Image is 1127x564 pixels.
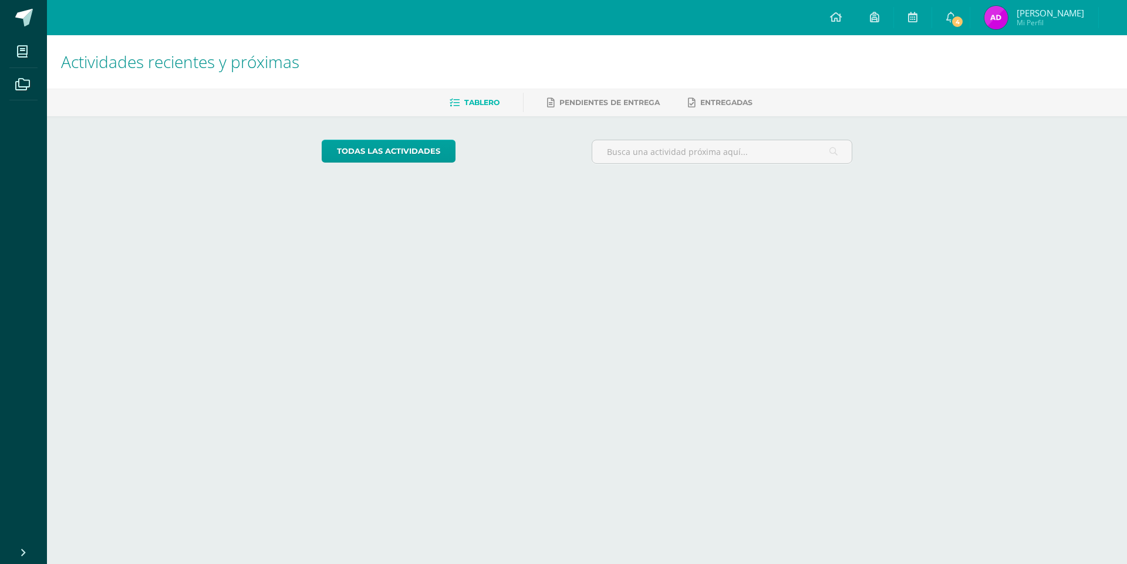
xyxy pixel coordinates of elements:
[464,98,500,107] span: Tablero
[688,93,753,112] a: Entregadas
[951,15,964,28] span: 4
[700,98,753,107] span: Entregadas
[1017,7,1084,19] span: [PERSON_NAME]
[322,140,455,163] a: todas las Actividades
[984,6,1008,29] img: ac888ce269e8f22630cba16086a8e20e.png
[592,140,852,163] input: Busca una actividad próxima aquí...
[547,93,660,112] a: Pendientes de entrega
[1017,18,1084,28] span: Mi Perfil
[61,50,299,73] span: Actividades recientes y próximas
[559,98,660,107] span: Pendientes de entrega
[450,93,500,112] a: Tablero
